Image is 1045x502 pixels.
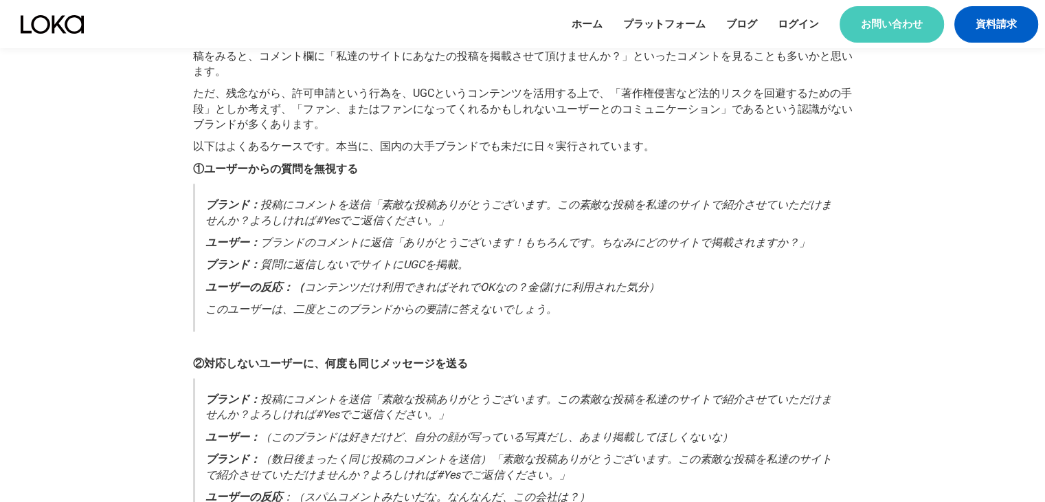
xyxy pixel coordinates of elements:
[205,430,842,445] p: （このブランドは好きだけど、自分の顔が写っている写真だし、あまり掲載してほしくないな）
[572,17,603,32] a: ホーム
[205,281,304,294] strong: ユーザーの反応：（
[205,198,260,211] strong: ブランド：
[205,452,842,483] p: （数日後まったく同じ投稿のコメントを送信）「素敵な投稿ありがとうございます。この素敵な投稿を私達のサイトで紹介させていただけませんか？よろしければ#Yesでご返信ください。」
[193,139,853,154] p: 以下はよくあるケースです。本当に、国内の大手ブランドでも未だに日々実行されています。
[205,258,260,271] strong: ブランド：
[205,430,260,444] strong: ユーザー：
[205,197,842,228] p: 投稿にコメントを送信「素敵な投稿ありがとうございます。この素敵な投稿を私達のサイトで紹介させていただけませんか？よろしければ#Yesでご返信ください。」
[193,162,358,175] strong: ①ユーザーからの質問を無視する
[205,257,842,272] p: 質問に返信しないでサイトにUGCを掲載。
[205,392,842,423] p: 投稿にコメントを送信「素敵な投稿ありがとうございます。この素敵な投稿を私達のサイトで紹介させていただけませんか？よろしければ#Yesでご返信ください。」
[205,393,260,406] strong: ブランド：
[840,6,944,43] a: お問い合わせ
[193,357,468,370] strong: ②対応しないユーザーに、何度も同じメッセージを送る
[205,280,842,295] p: コンテンツだけ利用できればそれでOKなの？金儲けに利用された気分）
[205,302,842,317] p: このユーザーは、二度とこのブランドからの要請に答えないでしょう。
[205,452,260,466] strong: ブランド：
[726,17,757,32] a: ブログ
[205,236,260,249] strong: ユーザー：
[193,86,853,132] p: ただ、残念ながら、許可申請という行為を、UGCというコンテンツを活用する上で、「著作権侵害など法的リスクを回避するための手段」としか考えず、「ファン、またはファンになってくれるかもしれないユーザ...
[778,17,819,32] a: ログイン
[623,17,706,32] a: プラットフォーム
[205,235,842,250] p: ブランドのコメントに返信「ありがとうございます！もちろんです。ちなみにどのサイトで掲載されますか？」
[193,18,853,80] p: UGCの利用許可を取得する方法はいくつかありますが、SNSの機能のDMやコメント、またプロフィールに記載されたメールなどにUGCの利用許可を得るためのメッセージを送り、ユーザーから承諾の返信をも...
[954,6,1038,43] a: 資料請求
